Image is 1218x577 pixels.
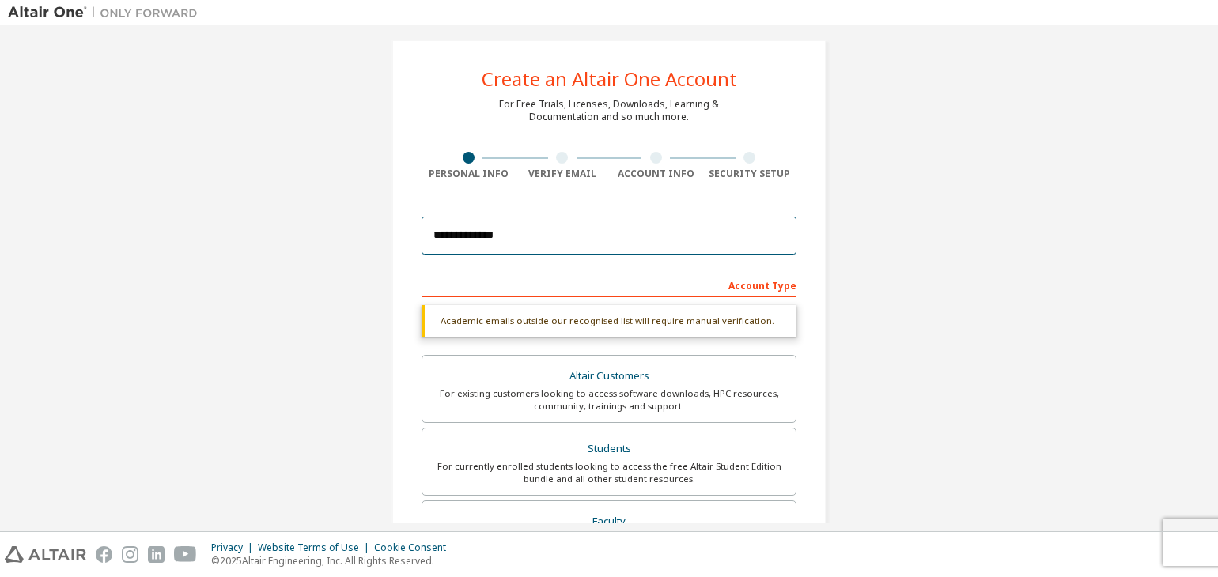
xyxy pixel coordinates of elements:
[422,272,797,297] div: Account Type
[499,98,719,123] div: For Free Trials, Licenses, Downloads, Learning & Documentation and so much more.
[422,168,516,180] div: Personal Info
[422,305,797,337] div: Academic emails outside our recognised list will require manual verification.
[432,387,787,413] div: For existing customers looking to access software downloads, HPC resources, community, trainings ...
[211,554,456,568] p: © 2025 Altair Engineering, Inc. All Rights Reserved.
[432,365,787,387] div: Altair Customers
[374,541,456,554] div: Cookie Consent
[516,168,610,180] div: Verify Email
[609,168,703,180] div: Account Info
[148,546,165,563] img: linkedin.svg
[432,511,787,533] div: Faculty
[703,168,797,180] div: Security Setup
[432,438,787,460] div: Students
[482,70,737,89] div: Create an Altair One Account
[96,546,112,563] img: facebook.svg
[8,5,206,21] img: Altair One
[5,546,86,563] img: altair_logo.svg
[122,546,138,563] img: instagram.svg
[258,541,374,554] div: Website Terms of Use
[432,460,787,485] div: For currently enrolled students looking to access the free Altair Student Edition bundle and all ...
[211,541,258,554] div: Privacy
[174,546,197,563] img: youtube.svg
